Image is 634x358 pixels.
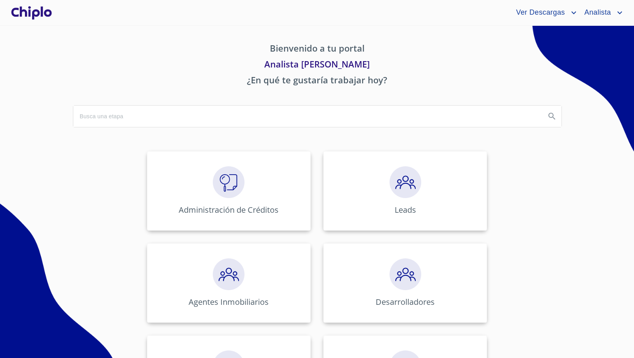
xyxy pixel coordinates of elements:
[73,106,539,127] input: search
[390,258,421,290] img: megaClickPrecalificacion.png
[73,42,561,58] p: Bienvenido a tu portal
[179,204,279,215] p: Administración de Créditos
[395,204,416,215] p: Leads
[213,258,244,290] img: megaClickPrecalificacion.png
[390,166,421,198] img: megaClickPrecalificacion.png
[213,166,244,198] img: megaClickVerifiacion.png
[189,296,269,307] p: Agentes Inmobiliarios
[73,73,561,89] p: ¿En qué te gustaría trabajar hoy?
[376,296,435,307] p: Desarrolladores
[73,58,561,73] p: Analista [PERSON_NAME]
[510,6,569,19] span: Ver Descargas
[510,6,578,19] button: account of current user
[579,6,615,19] span: Analista
[542,107,561,126] button: Search
[579,6,624,19] button: account of current user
